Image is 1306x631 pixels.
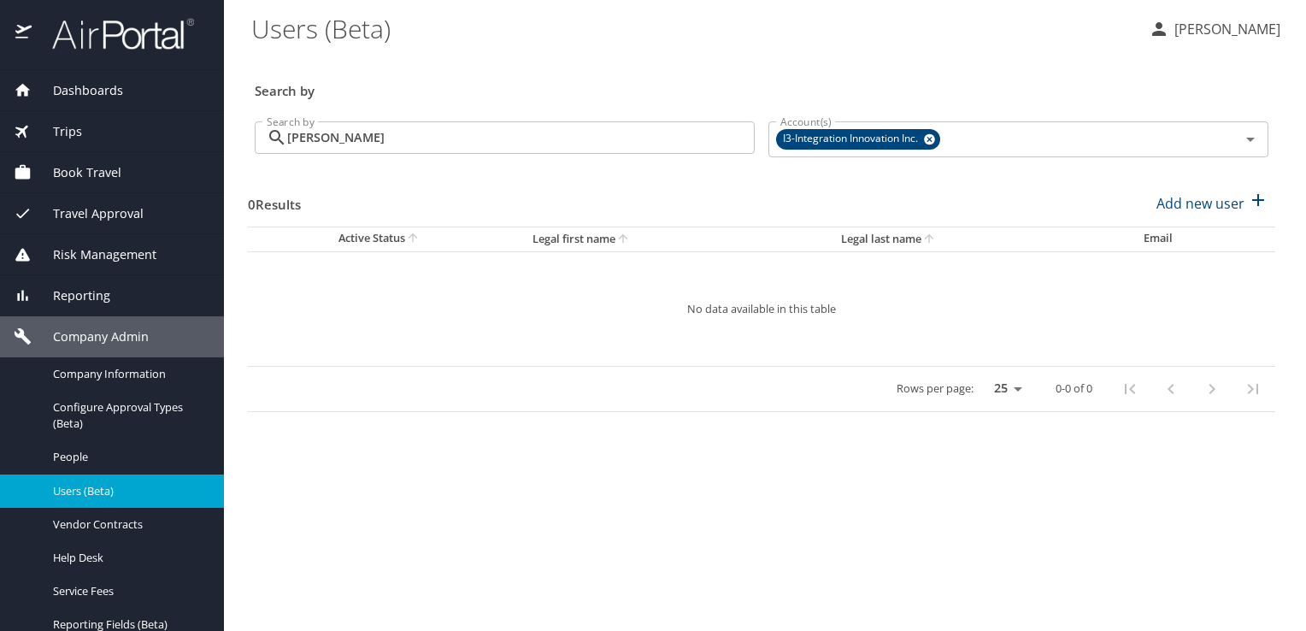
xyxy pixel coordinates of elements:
p: [PERSON_NAME] [1169,19,1280,39]
select: rows per page [980,376,1028,402]
th: Legal first name [519,227,827,251]
span: Service Fees [53,583,203,599]
img: icon-airportal.png [15,17,33,50]
span: Company Admin [32,327,149,346]
button: Add new user [1150,185,1275,222]
span: Risk Management [32,245,156,264]
img: airportal-logo.png [33,17,194,50]
input: Search by name or email [287,121,755,154]
p: No data available in this table [299,304,1224,315]
div: I3-Integration Innovation Inc. [776,129,940,150]
h3: 0 Results [248,185,301,215]
span: People [53,449,203,465]
th: Email [1130,227,1275,251]
span: Reporting [32,286,110,305]
button: [PERSON_NAME] [1142,14,1287,44]
h3: Search by [255,71,1268,101]
p: 0-0 of 0 [1056,383,1092,394]
h1: Users (Beta) [251,2,1135,55]
table: User Search Table [248,227,1275,412]
p: Rows per page: [897,383,974,394]
button: sort [921,232,938,248]
button: sort [405,231,422,247]
span: Trips [32,122,82,141]
span: Users (Beta) [53,483,203,499]
span: I3-Integration Innovation Inc. [776,130,928,148]
button: Open [1238,127,1262,151]
th: Active Status [248,227,519,251]
span: Vendor Contracts [53,516,203,533]
span: Book Travel [32,163,121,182]
span: Configure Approval Types (Beta) [53,399,203,432]
button: sort [615,232,632,248]
span: Dashboards [32,81,123,100]
span: Help Desk [53,550,203,566]
span: Travel Approval [32,204,144,223]
span: Company Information [53,366,203,382]
p: Add new user [1156,193,1244,214]
th: Legal last name [827,227,1130,251]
